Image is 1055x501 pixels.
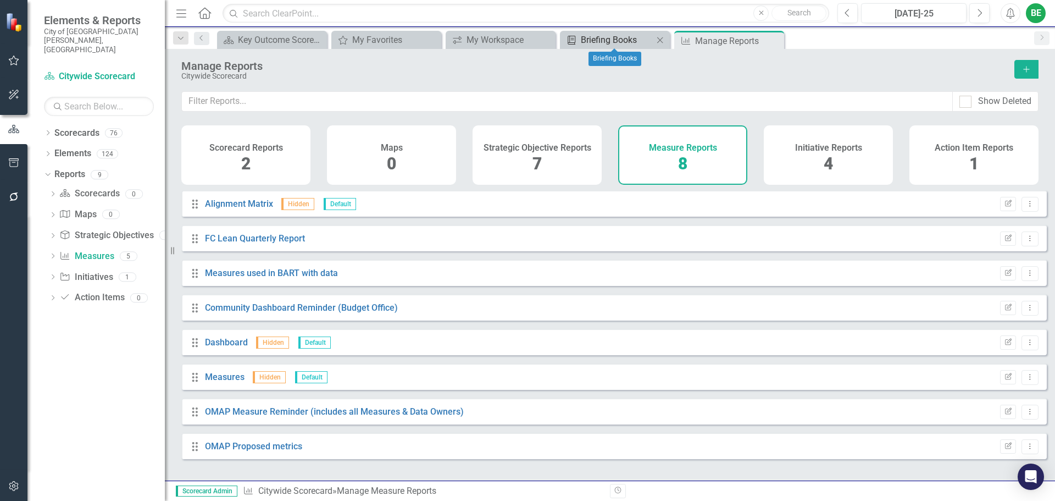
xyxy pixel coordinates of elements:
span: 2 [241,154,251,173]
div: Manage Reports [695,34,781,48]
span: 8 [678,154,687,173]
h4: Measure Reports [649,143,717,153]
a: Key Outcome Scorecard [220,33,324,47]
div: 0 [102,210,120,219]
div: Open Intercom Messenger [1018,464,1044,490]
span: Elements & Reports [44,14,154,27]
a: Scorecards [59,188,119,200]
div: 9 [91,170,108,179]
div: 76 [105,128,123,137]
a: Initiatives [59,271,113,284]
h4: Maps [381,143,403,153]
input: Search ClearPoint... [223,4,829,23]
div: 3 [159,231,177,240]
div: 124 [97,149,118,158]
span: Search [787,8,811,17]
div: Briefing Books [581,33,653,47]
span: Hidden [281,198,314,210]
a: OMAP Measure Reminder (includes all Measures & Data Owners) [205,406,464,417]
a: Scorecards [54,127,99,140]
span: Hidden [256,337,289,349]
div: » Manage Measure Reports [243,485,602,498]
a: Citywide Scorecard [258,486,332,496]
span: Default [298,337,331,349]
div: My Favorites [352,33,438,47]
span: Hidden [253,371,286,383]
a: Action Items [59,291,124,304]
a: Measures [205,372,245,382]
a: Dashboard [205,337,248,348]
button: [DATE]-25 [861,3,967,23]
div: 0 [130,293,148,302]
span: 7 [532,154,542,173]
a: Measures [59,250,114,263]
a: FC Lean Quarterly Report [205,233,305,244]
small: City of [GEOGRAPHIC_DATA][PERSON_NAME], [GEOGRAPHIC_DATA] [44,27,154,54]
a: OMAP Proposed metrics [205,441,302,452]
img: ClearPoint Strategy [5,13,25,32]
h4: Action Item Reports [935,143,1013,153]
a: My Workspace [448,33,553,47]
span: 0 [387,154,396,173]
input: Filter Reports... [181,91,953,112]
a: Measures used in BART with data [205,268,338,278]
a: Maps [59,208,96,221]
a: My Favorites [334,33,438,47]
a: Reports [54,168,85,181]
div: Key Outcome Scorecard [238,33,324,47]
span: Scorecard Admin [176,486,237,497]
div: Briefing Books [588,52,641,66]
button: Search [771,5,826,21]
h4: Initiative Reports [795,143,862,153]
div: Citywide Scorecard [181,72,1003,80]
span: Default [324,198,356,210]
a: Community Dashboard Reminder (Budget Office) [205,302,398,313]
div: 1 [119,272,136,282]
div: Show Deleted [978,95,1031,108]
a: Citywide Scorecard [44,70,154,83]
button: BE [1026,3,1046,23]
div: Manage Reports [181,60,1003,72]
div: 0 [125,189,143,199]
h4: Scorecard Reports [209,143,283,153]
div: [DATE]-25 [865,7,963,20]
input: Search Below... [44,97,154,116]
span: 4 [824,154,833,173]
span: Default [295,371,327,383]
h4: Strategic Objective Reports [484,143,591,153]
span: 1 [969,154,979,173]
div: 5 [120,251,137,261]
a: Strategic Objectives [59,229,153,242]
a: Alignment Matrix [205,199,273,209]
a: Elements [54,147,91,160]
a: Briefing Books [563,33,653,47]
div: My Workspace [467,33,553,47]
